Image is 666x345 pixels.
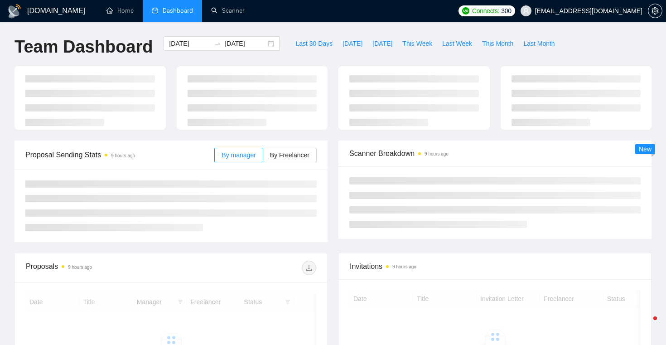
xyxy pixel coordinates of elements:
span: user [523,8,529,14]
time: 9 hours ago [111,153,135,158]
span: Last Month [523,39,555,49]
input: Start date [169,39,210,49]
button: setting [648,4,662,18]
a: searchScanner [211,7,245,15]
img: logo [7,4,22,19]
span: dashboard [152,7,158,14]
iframe: Intercom live chat [635,314,657,336]
span: This Week [402,39,432,49]
button: [DATE] [338,36,367,51]
button: [DATE] [367,36,397,51]
span: New [639,146,652,153]
span: Last 30 Days [295,39,333,49]
time: 9 hours ago [68,265,92,270]
button: Last Week [437,36,477,51]
button: This Week [397,36,437,51]
time: 9 hours ago [392,264,416,269]
span: Proposal Sending Stats [25,149,214,160]
a: setting [648,7,662,15]
span: Connects: [472,6,499,16]
span: to [214,40,221,47]
time: 9 hours ago [425,151,449,156]
span: [DATE] [372,39,392,49]
span: 300 [501,6,511,16]
span: swap-right [214,40,221,47]
button: Last 30 Days [290,36,338,51]
img: upwork-logo.png [462,7,469,15]
span: Invitations [350,261,640,272]
input: End date [225,39,266,49]
span: This Month [482,39,513,49]
span: [DATE] [343,39,362,49]
a: homeHome [106,7,134,15]
button: Last Month [518,36,560,51]
span: By manager [222,151,256,159]
button: This Month [477,36,518,51]
div: Proposals [26,261,171,275]
span: Scanner Breakdown [349,148,641,159]
span: Last Week [442,39,472,49]
span: By Freelancer [270,151,309,159]
h1: Team Dashboard [14,36,153,58]
span: Dashboard [163,7,193,15]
